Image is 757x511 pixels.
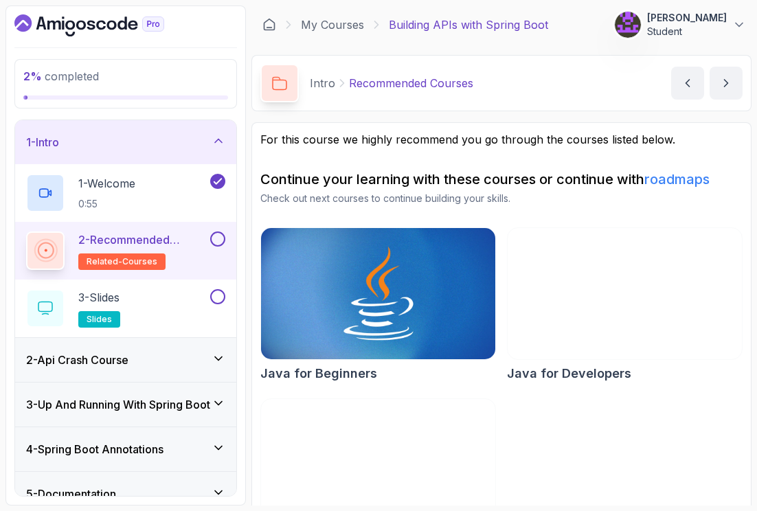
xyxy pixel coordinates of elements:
button: 1-Intro [15,120,236,164]
h3: 3 - Up And Running With Spring Boot [26,396,210,413]
button: 3-Slidesslides [26,289,225,328]
p: 0:55 [78,197,135,211]
p: Intro [310,75,335,91]
button: user profile image[PERSON_NAME]Student [614,11,746,38]
a: roadmaps [644,171,710,188]
span: slides [87,314,112,325]
p: 3 - Slides [78,289,120,306]
p: Student [647,25,727,38]
h3: 2 - Api Crash Course [26,352,128,368]
h3: 4 - Spring Boot Annotations [26,441,163,457]
a: Dashboard [262,18,276,32]
a: My Courses [301,16,364,33]
button: 1-Welcome0:55 [26,174,225,212]
p: [PERSON_NAME] [647,11,727,25]
p: For this course we highly recommend you go through the courses listed below. [260,131,743,148]
span: completed [23,69,99,83]
iframe: chat widget [672,425,757,490]
button: 2-Recommended Coursesrelated-courses [26,231,225,270]
h3: 1 - Intro [26,134,59,150]
button: 4-Spring Boot Annotations [15,427,236,471]
span: related-courses [87,256,157,267]
button: previous content [671,67,704,100]
p: 1 - Welcome [78,175,135,192]
p: 2 - Recommended Courses [78,231,207,248]
button: 3-Up And Running With Spring Boot [15,383,236,427]
p: Check out next courses to continue building your skills. [260,192,743,205]
h3: 5 - Documentation [26,486,116,502]
p: Building APIs with Spring Boot [389,16,548,33]
a: Java for Beginners cardJava for Beginners [260,227,496,383]
p: Recommended Courses [349,75,473,91]
h2: Continue your learning with these courses or continue with [260,170,743,189]
img: user profile image [615,12,641,38]
img: Java for Beginners card [261,228,495,359]
button: next content [710,67,743,100]
a: Java for Developers cardJava for Developers [507,227,743,383]
img: Java for Developers card [508,228,742,359]
button: 2-Api Crash Course [15,338,236,382]
h2: Java for Beginners [260,364,377,383]
h2: Java for Developers [507,364,631,383]
a: Dashboard [14,14,196,36]
span: 2 % [23,69,42,83]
